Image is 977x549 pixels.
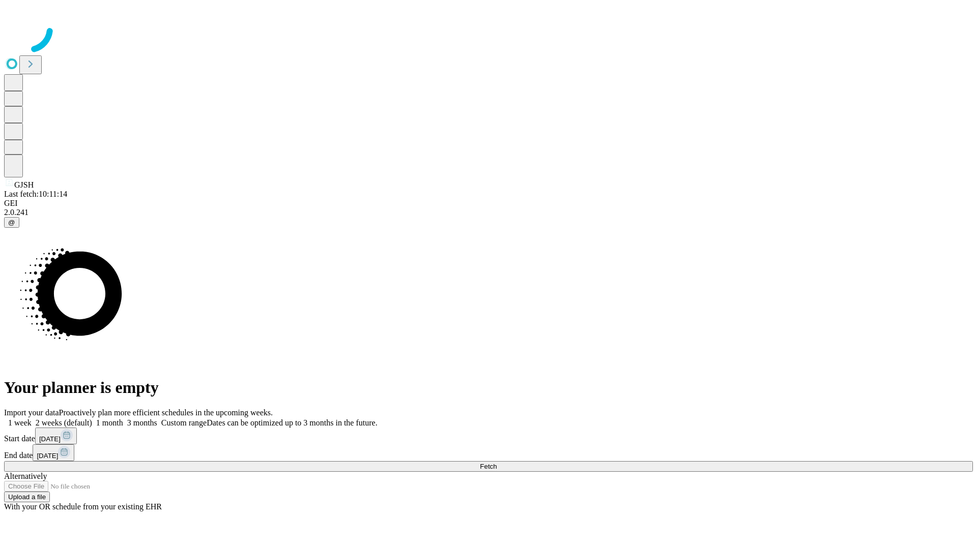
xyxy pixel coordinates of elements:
[4,502,162,511] span: With your OR schedule from your existing EHR
[4,190,67,198] span: Last fetch: 10:11:14
[14,180,34,189] span: GJSH
[161,418,207,427] span: Custom range
[4,378,973,397] h1: Your planner is empty
[127,418,157,427] span: 3 months
[480,463,497,470] span: Fetch
[4,461,973,472] button: Fetch
[36,418,92,427] span: 2 weeks (default)
[8,219,15,226] span: @
[4,217,19,228] button: @
[35,428,77,444] button: [DATE]
[4,199,973,208] div: GEI
[207,418,377,427] span: Dates can be optimized up to 3 months in the future.
[4,428,973,444] div: Start date
[4,408,59,417] span: Import your data
[8,418,32,427] span: 1 week
[4,492,50,502] button: Upload a file
[37,452,58,460] span: [DATE]
[96,418,123,427] span: 1 month
[39,435,61,443] span: [DATE]
[4,444,973,461] div: End date
[4,208,973,217] div: 2.0.241
[4,472,47,480] span: Alternatively
[33,444,74,461] button: [DATE]
[59,408,273,417] span: Proactively plan more efficient schedules in the upcoming weeks.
